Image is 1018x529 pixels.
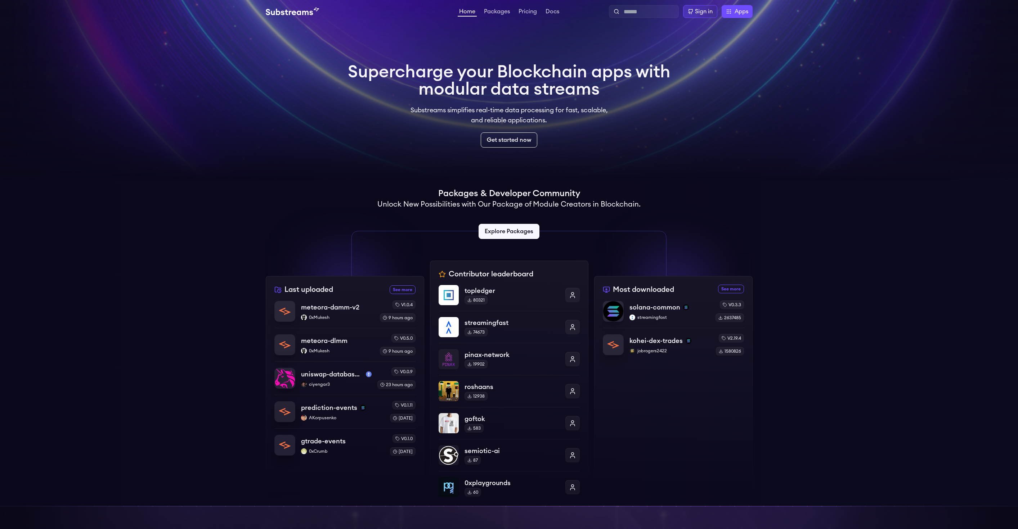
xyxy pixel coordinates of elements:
a: semiotic-aisemiotic-ai87 [439,439,580,471]
div: 2637485 [716,313,744,322]
div: [DATE] [390,414,416,422]
img: uniswap-database-changes-mainnet [275,368,295,388]
img: streamingfast [439,317,459,337]
p: kohei-dex-trades [629,336,683,346]
p: prediction-events [301,403,357,413]
img: kohei-dex-trades [603,335,623,355]
div: v2.19.4 [719,334,744,343]
img: gtrade-events [275,435,295,455]
a: 0xplaygrounds0xplaygrounds60 [439,471,580,497]
div: 23 hours ago [377,380,416,389]
img: solana [360,405,366,411]
div: 60 [465,488,481,497]
div: 1580826 [716,347,744,356]
div: [DATE] [390,447,416,456]
a: uniswap-database-changes-mainnetuniswap-database-changes-mainnetmainnetciyengar3ciyengar3v0.0.923... [274,361,416,395]
img: solana-common [603,301,623,321]
img: prediction-events [275,402,295,422]
span: Apps [735,7,748,16]
a: Pricing [517,9,538,16]
a: gtrade-eventsgtrade-events0xCrumb0xCrumbv0.1.0[DATE] [274,428,416,456]
img: meteora-dlmm [275,335,295,355]
p: streamingfast [629,315,710,320]
p: roshaans [465,382,560,392]
a: Get started now [481,132,537,148]
a: kohei-dex-tradeskohei-dex-tradessolanajobrogers2422jobrogers2422v2.19.41580826 [603,328,744,356]
a: Explore Packages [479,224,539,239]
img: 0xCrumb [301,448,307,454]
div: 19902 [465,360,488,369]
a: Docs [544,9,561,16]
img: streamingfast [629,315,635,320]
p: Substreams simplifies real-time data processing for fast, scalable, and reliable applications. [405,105,613,125]
p: uniswap-database-changes-mainnet [301,369,363,379]
a: Home [458,9,477,17]
a: solana-commonsolana-commonsolanastreamingfaststreamingfastv0.3.32637485 [603,300,744,328]
img: topledger [439,285,459,305]
div: 9 hours ago [380,313,416,322]
div: 74673 [465,328,488,336]
img: solana [683,304,689,310]
p: goftok [465,414,560,424]
img: pinax-network [439,349,459,369]
p: topledger [465,286,560,296]
p: semiotic-ai [465,446,560,456]
img: 0xMukesh [301,315,307,320]
img: goftok [439,413,459,433]
img: jobrogers2422 [629,348,635,354]
p: gtrade-events [301,436,346,446]
p: ciyengar3 [301,381,372,387]
div: v0.1.11 [392,401,416,410]
p: solana-common [629,302,680,312]
img: solana [686,338,691,344]
div: Sign in [695,7,713,16]
a: prediction-eventsprediction-eventssolanaAKorpusenkoAKorpusenkov0.1.11[DATE] [274,395,416,428]
div: 87 [465,456,481,465]
div: 9 hours ago [380,347,416,356]
a: meteora-damm-v2meteora-damm-v20xMukesh0xMukeshv1.0.49 hours ago [274,300,416,328]
img: mainnet [366,371,372,377]
p: jobrogers2422 [629,348,710,354]
div: 583 [465,424,484,433]
a: pinax-networkpinax-network19902 [439,343,580,375]
img: semiotic-ai [439,445,459,465]
img: ciyengar3 [301,381,307,387]
div: 80321 [465,296,488,304]
a: Packages [483,9,511,16]
img: 0xplaygrounds [439,477,459,497]
div: v0.1.0 [393,434,416,443]
p: 0xplaygrounds [465,478,560,488]
a: See more most downloaded packages [718,285,744,293]
div: v0.0.9 [391,367,416,376]
p: AKorpusenko [301,415,384,421]
img: Substream's logo [266,7,319,16]
a: streamingfaststreamingfast74673 [439,311,580,343]
div: 12938 [465,392,488,401]
a: topledgertopledger80321 [439,285,580,311]
a: meteora-dlmmmeteora-dlmm0xMukesh0xMukeshv0.5.09 hours ago [274,328,416,361]
p: 0xMukesh [301,315,374,320]
p: meteora-damm-v2 [301,302,359,312]
p: 0xMukesh [301,348,374,354]
h1: Packages & Developer Community [438,188,580,199]
p: pinax-network [465,350,560,360]
h2: Unlock New Possibilities with Our Package of Module Creators in Blockchain. [377,199,641,209]
div: v0.5.0 [391,334,416,343]
img: roshaans [439,381,459,401]
a: See more recently uploaded packages [390,285,416,294]
img: meteora-damm-v2 [275,301,295,321]
img: 0xMukesh [301,348,307,354]
a: Sign in [683,5,717,18]
p: streamingfast [465,318,560,328]
div: v0.3.3 [720,300,744,309]
a: goftokgoftok583 [439,407,580,439]
a: roshaansroshaans12938 [439,375,580,407]
h1: Supercharge your Blockchain apps with modular data streams [348,63,671,98]
p: meteora-dlmm [301,336,347,346]
p: 0xCrumb [301,448,384,454]
img: AKorpusenko [301,415,307,421]
div: v1.0.4 [393,300,416,309]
